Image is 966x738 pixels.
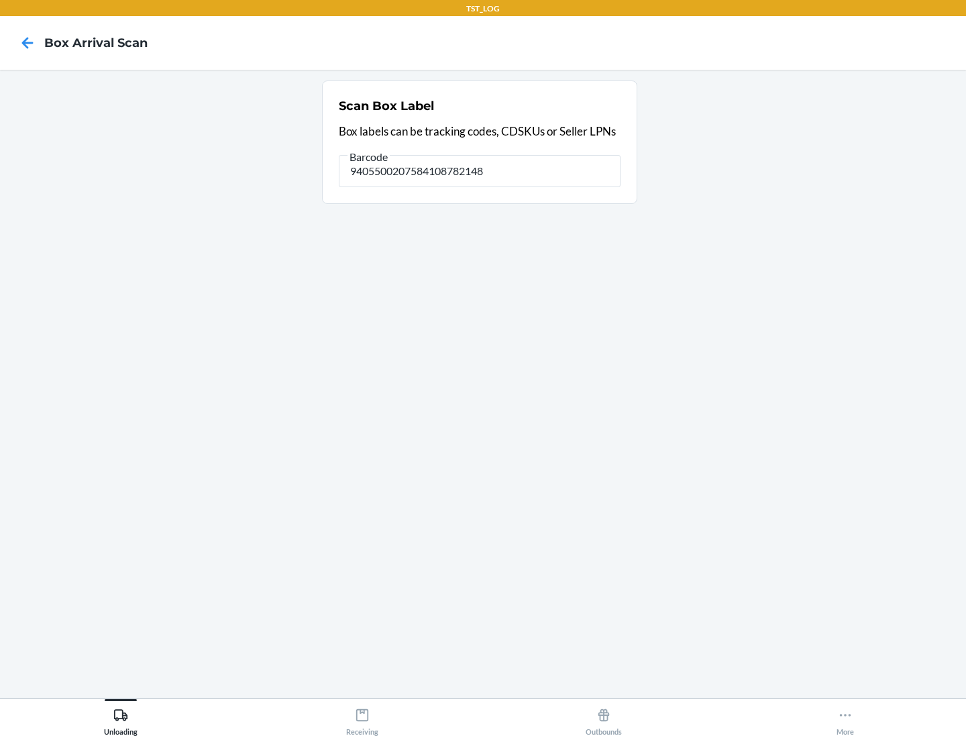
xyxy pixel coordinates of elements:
[347,150,390,164] span: Barcode
[724,699,966,736] button: More
[241,699,483,736] button: Receiving
[466,3,500,15] p: TST_LOG
[339,97,434,115] h2: Scan Box Label
[339,155,621,187] input: Barcode
[586,702,622,736] div: Outbounds
[44,34,148,52] h4: Box Arrival Scan
[837,702,854,736] div: More
[339,123,621,140] p: Box labels can be tracking codes, CDSKUs or Seller LPNs
[104,702,138,736] div: Unloading
[483,699,724,736] button: Outbounds
[346,702,378,736] div: Receiving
